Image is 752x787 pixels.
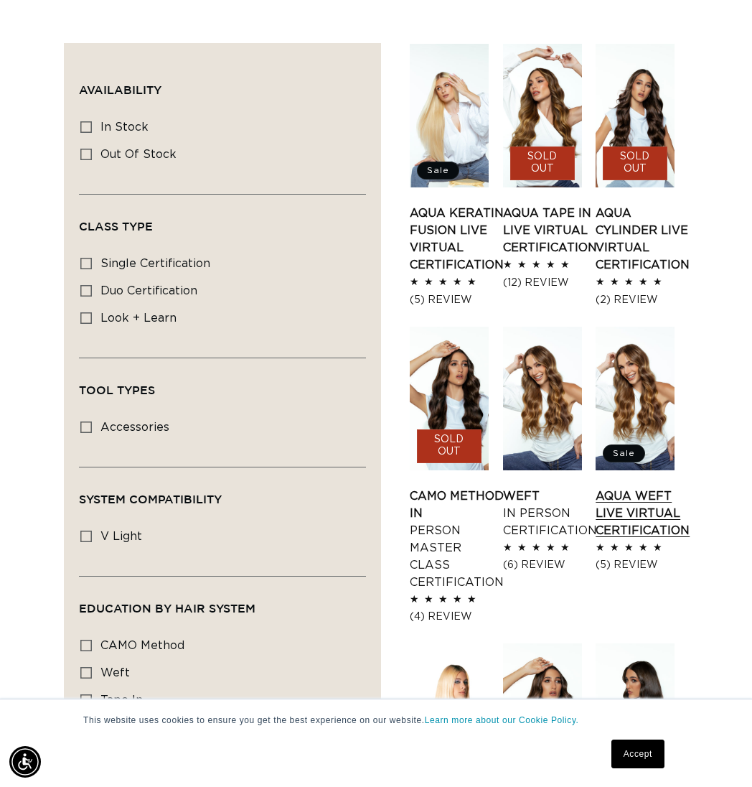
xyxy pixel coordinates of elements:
[79,195,366,246] summary: Class Type (0 selected)
[100,667,130,679] span: Weft
[79,58,366,110] summary: Availability (0 selected)
[596,488,690,539] a: AQUA Weft LIVE VIRTUAL Certification
[79,383,155,396] span: Tool Types
[410,488,504,591] a: CAMO Method In Person Master Class Certification
[596,205,690,274] a: AQUA Cylinder LIVE VIRTUAL Certification
[100,285,197,297] span: duo certification
[100,640,184,651] span: CAMO Method
[100,258,210,269] span: single certification
[100,694,143,706] span: Tape In
[100,149,177,160] span: Out of stock
[79,493,222,506] span: System Compatibility
[503,488,597,539] a: Weft In Person Certification
[100,121,149,133] span: In stock
[79,577,366,628] summary: Education By Hair system (0 selected)
[680,718,752,787] iframe: Chat Widget
[79,220,153,233] span: Class Type
[410,205,504,274] a: AQUA Keratin Fusion LIVE VIRTUAL Certification
[79,358,366,410] summary: Tool Types (0 selected)
[79,602,255,615] span: Education By Hair system
[100,531,142,542] span: v light
[611,740,664,768] a: Accept
[503,205,597,256] a: AQUA Tape In LIVE VIRTUAL Certification
[9,746,41,778] div: Accessibility Menu
[100,312,177,324] span: look + learn
[83,714,669,727] p: This website uses cookies to ensure you get the best experience on our website.
[79,467,366,519] summary: System Compatibility (0 selected)
[79,83,161,96] span: Availability
[425,715,579,725] a: Learn more about our Cookie Policy.
[100,422,169,433] span: accessories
